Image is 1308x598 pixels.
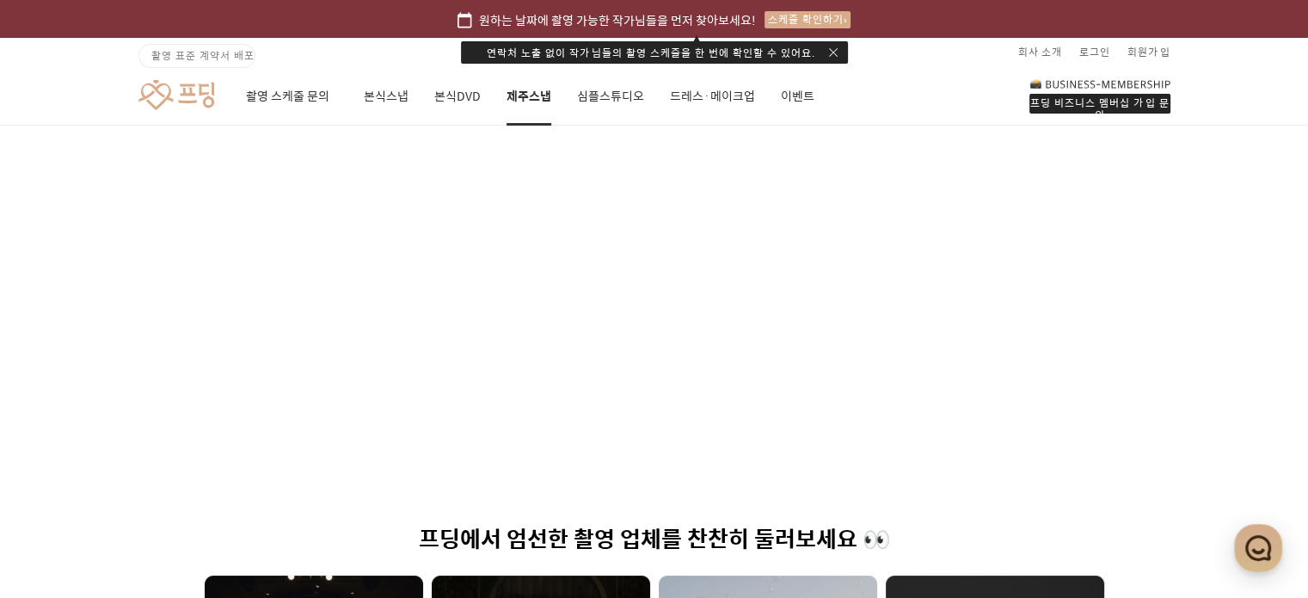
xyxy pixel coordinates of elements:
a: 본식스냅 [364,67,408,126]
div: 프딩 비즈니스 멤버십 가입 문의 [1029,94,1170,114]
span: 대화 [157,477,178,490]
a: 대화 [114,450,222,493]
h1: 프딩에서 엄선한 촬영 업체를 찬찬히 둘러보세요 👀 [205,527,1104,553]
span: 촬영 표준 계약서 배포 [151,47,255,63]
a: 제주스냅 [507,67,551,126]
a: 이벤트 [781,67,814,126]
a: 회사 소개 [1018,38,1062,65]
a: 드레스·메이크업 [670,67,755,126]
a: 회원가입 [1127,38,1170,65]
div: 연락처 노출 없이 작가님들의 촬영 스케줄을 한 번에 확인할 수 있어요. [461,41,848,64]
a: 심플스튜디오 [577,67,644,126]
a: 촬영 스케줄 문의 [246,67,338,126]
span: 원하는 날짜에 촬영 가능한 작가님들을 먼저 찾아보세요! [479,10,756,29]
div: 스케줄 확인하기 [765,11,851,28]
a: 프딩 비즈니스 멤버십 가입 문의 [1029,77,1170,114]
span: 홈 [54,476,64,490]
a: 본식DVD [434,67,481,126]
a: 로그인 [1079,38,1110,65]
a: 설정 [222,450,330,493]
a: 촬영 표준 계약서 배포 [138,44,255,68]
span: 설정 [266,476,286,490]
a: 홈 [5,450,114,493]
